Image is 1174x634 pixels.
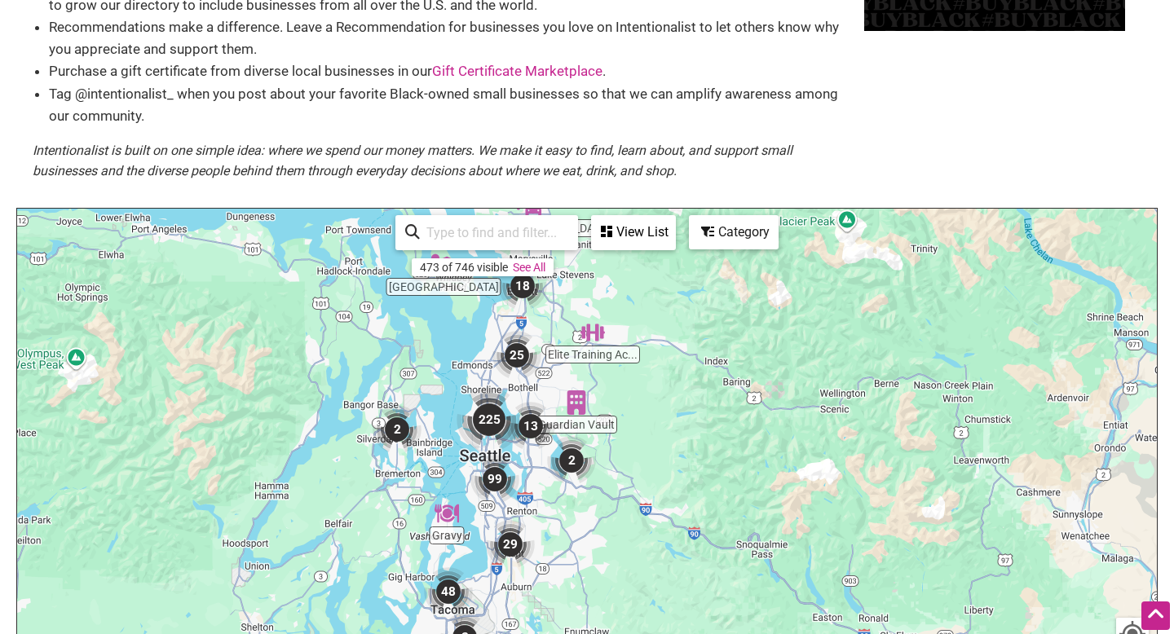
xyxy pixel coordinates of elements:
[506,402,555,451] div: 13
[486,520,535,569] div: 29
[689,215,779,249] div: Filter by category
[513,261,545,274] a: See All
[470,455,519,504] div: 99
[1141,601,1170,630] div: Scroll Back to Top
[691,217,777,248] div: Category
[420,261,508,274] div: 473 of 746 visible
[564,390,589,415] div: Guardian Vault
[424,567,473,616] div: 48
[435,501,459,526] div: Gravy
[420,217,568,249] input: Type to find and filter...
[432,63,602,79] a: Gift Certificate Marketplace
[49,16,848,60] li: Recommendations make a difference. Leave a Recommendation for businesses you love on Intentionali...
[33,143,792,179] em: Intentionalist is built on one simple idea: where we spend our money matters. We make it easy to ...
[492,331,541,380] div: 25
[457,387,522,452] div: 225
[373,405,421,454] div: 2
[591,215,676,250] div: See a list of the visible businesses
[395,215,578,250] div: Type to search and filter
[593,217,674,248] div: View List
[580,320,605,345] div: Elite Training Academy
[547,436,596,485] div: 2
[49,83,848,127] li: Tag @intentionalist_ when you post about your favorite Black-owned small businesses so that we ca...
[498,262,547,310] div: 18
[49,60,848,82] li: Purchase a gift certificate from diverse local businesses in our .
